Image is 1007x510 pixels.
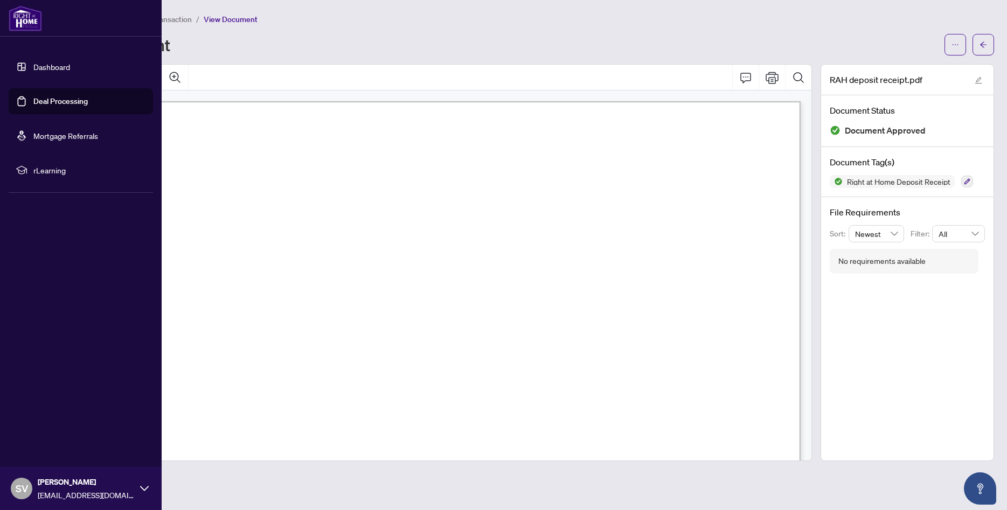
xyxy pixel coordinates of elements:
img: Status Icon [830,175,843,188]
a: Dashboard [33,62,70,72]
span: All [939,226,978,242]
span: Document Approved [845,123,926,138]
li: / [196,13,199,25]
h4: Document Tag(s) [830,156,985,169]
span: RAH deposit receipt.pdf [830,73,922,86]
button: Open asap [964,472,996,505]
span: edit [975,76,982,84]
p: Sort: [830,228,849,240]
h4: Document Status [830,104,985,117]
span: [EMAIL_ADDRESS][DOMAIN_NAME] [38,489,135,501]
a: Deal Processing [33,96,88,106]
span: Newest [855,226,898,242]
h4: File Requirements [830,206,985,219]
span: ellipsis [952,41,959,48]
img: Document Status [830,125,841,136]
span: [PERSON_NAME] [38,476,135,488]
span: arrow-left [980,41,987,48]
img: logo [9,5,42,31]
span: Right at Home Deposit Receipt [843,178,955,185]
span: rLearning [33,164,145,176]
p: Filter: [911,228,932,240]
div: No requirements available [838,255,926,267]
span: SV [16,481,28,496]
span: View Transaction [134,15,192,24]
a: Mortgage Referrals [33,131,98,141]
span: View Document [204,15,258,24]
